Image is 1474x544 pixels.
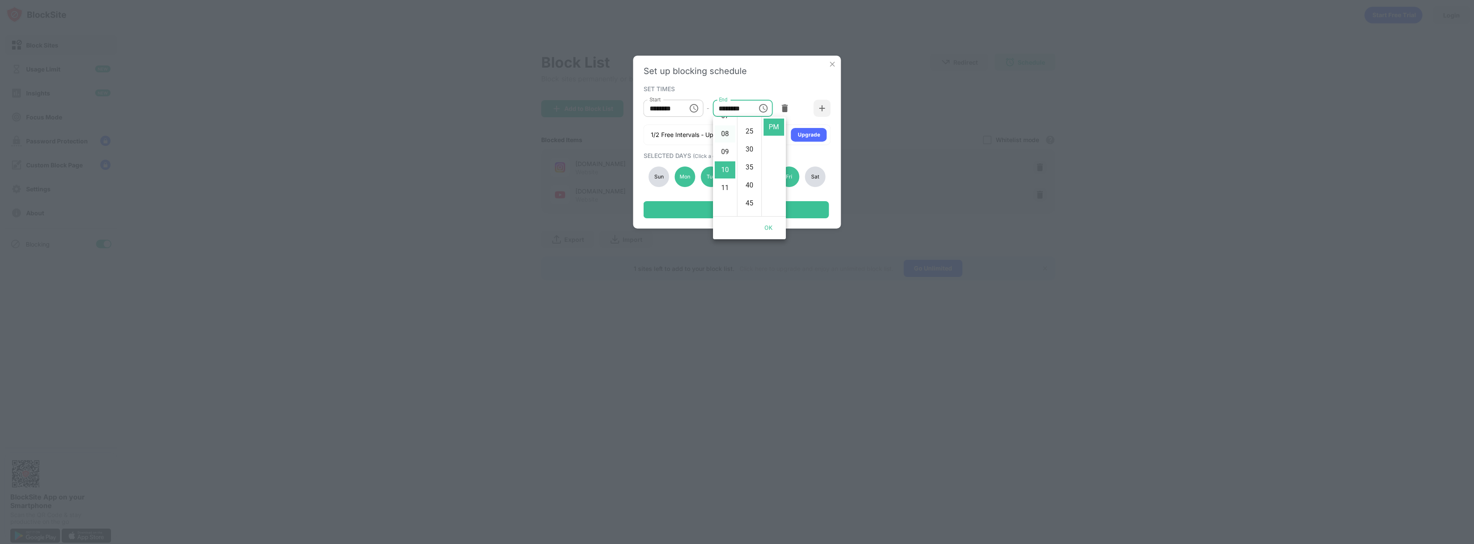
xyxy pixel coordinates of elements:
[715,125,735,143] li: 8 hours
[739,177,760,194] li: 40 minutes
[685,100,702,117] button: Choose time, selected time is 6:00 AM
[828,60,837,68] img: x-button.svg
[764,119,784,136] li: PM
[693,153,756,159] span: (Click a day to deactivate)
[649,166,669,187] div: Sun
[739,213,760,230] li: 50 minutes
[755,220,782,236] button: OK
[715,143,735,161] li: 9 hours
[755,100,772,117] button: Choose time, selected time is 10:00 PM
[713,117,737,216] ul: Select hours
[737,117,761,216] ul: Select minutes
[715,161,735,178] li: 10 hours
[651,131,770,139] div: 1/2 Free Intervals - Upgrade for 5 intervals
[707,104,709,113] div: -
[739,195,760,212] li: 45 minutes
[644,152,829,159] div: SELECTED DAYS
[644,85,829,92] div: SET TIMES
[761,117,786,216] ul: Select meridiem
[798,131,820,139] div: Upgrade
[805,166,825,187] div: Sat
[779,166,800,187] div: Fri
[701,166,721,187] div: Tue
[644,66,831,76] div: Set up blocking schedule
[650,96,661,103] label: Start
[715,179,735,196] li: 11 hours
[739,123,760,140] li: 25 minutes
[674,166,695,187] div: Mon
[719,96,728,103] label: End
[739,141,760,158] li: 30 minutes
[739,159,760,176] li: 35 minutes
